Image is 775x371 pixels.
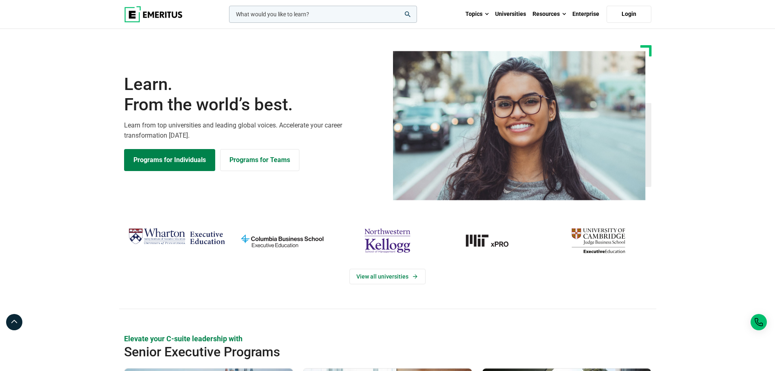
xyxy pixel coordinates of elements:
[229,6,417,23] input: woocommerce-product-search-field-0
[234,225,331,257] img: columbia-business-school
[444,225,541,257] img: MIT xPRO
[550,225,647,257] img: cambridge-judge-business-school
[124,149,215,171] a: Explore Programs
[124,334,651,344] p: Elevate your C-suite leadership with
[393,51,646,200] img: Learn from the world's best
[124,94,383,115] span: From the world’s best.
[124,344,598,360] h2: Senior Executive Programs
[128,225,225,249] img: Wharton Executive Education
[339,225,436,257] img: northwestern-kellogg
[124,74,383,115] h1: Learn.
[444,225,541,257] a: MIT-xPRO
[124,120,383,141] p: Learn from top universities and leading global voices. Accelerate your career transformation [DATE].
[220,149,299,171] a: Explore for Business
[607,6,651,23] a: Login
[349,269,426,284] a: View Universities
